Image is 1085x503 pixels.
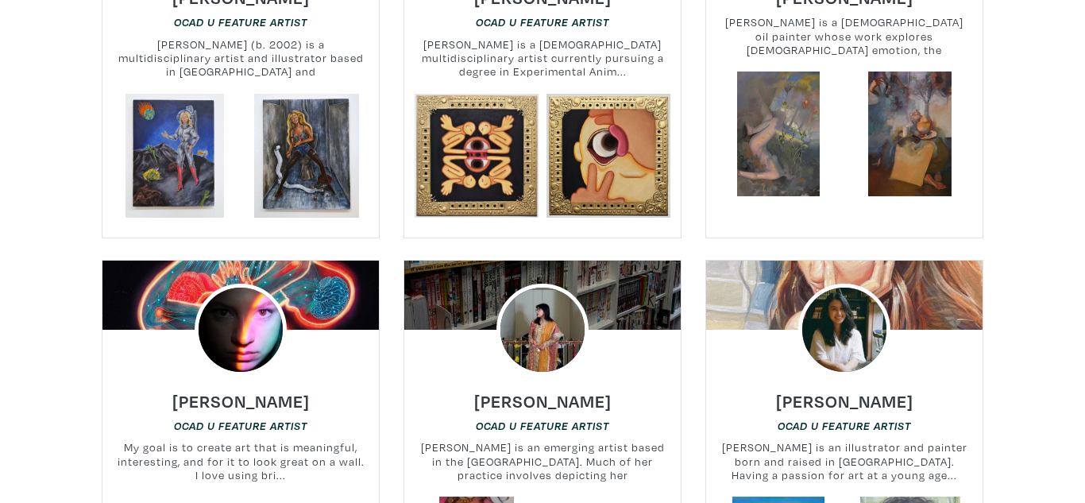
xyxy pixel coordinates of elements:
[404,440,681,482] small: [PERSON_NAME] is an emerging artist based in the [GEOGRAPHIC_DATA]. Much of her practice involves...
[174,16,307,29] em: OCAD U Feature Artist
[474,390,612,412] h6: [PERSON_NAME]
[476,420,609,432] em: OCAD U Feature Artist
[778,418,911,433] a: OCAD U Feature Artist
[102,440,379,482] small: My goal is to create art that is meaningful, interesting, and for it to look great on a wall. I l...
[195,284,287,376] img: phpThumb.php
[706,440,983,482] small: [PERSON_NAME] is an illustrator and painter born and raised in [GEOGRAPHIC_DATA]. Having a passio...
[496,284,589,376] img: phpThumb.php
[174,14,307,29] a: OCAD U Feature Artist
[102,37,379,79] small: [PERSON_NAME] (b. 2002) is a multidisciplinary artist and illustrator based in [GEOGRAPHIC_DATA] ...
[172,386,310,404] a: [PERSON_NAME]
[404,37,681,79] small: [PERSON_NAME] is a [DEMOGRAPHIC_DATA] multidisciplinary artist currently pursuing a degree in Exp...
[174,418,307,433] a: OCAD U Feature Artist
[476,418,609,433] a: OCAD U Feature Artist
[172,390,310,412] h6: [PERSON_NAME]
[798,284,890,376] img: phpThumb.php
[778,420,911,432] em: OCAD U Feature Artist
[776,390,913,412] h6: [PERSON_NAME]
[474,386,612,404] a: [PERSON_NAME]
[476,14,609,29] a: OCAD U Feature Artist
[174,420,307,432] em: OCAD U Feature Artist
[776,386,913,404] a: [PERSON_NAME]
[706,15,983,57] small: [PERSON_NAME] is a [DEMOGRAPHIC_DATA] oil painter whose work explores [DEMOGRAPHIC_DATA] emotion,...
[476,16,609,29] em: OCAD U Feature Artist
